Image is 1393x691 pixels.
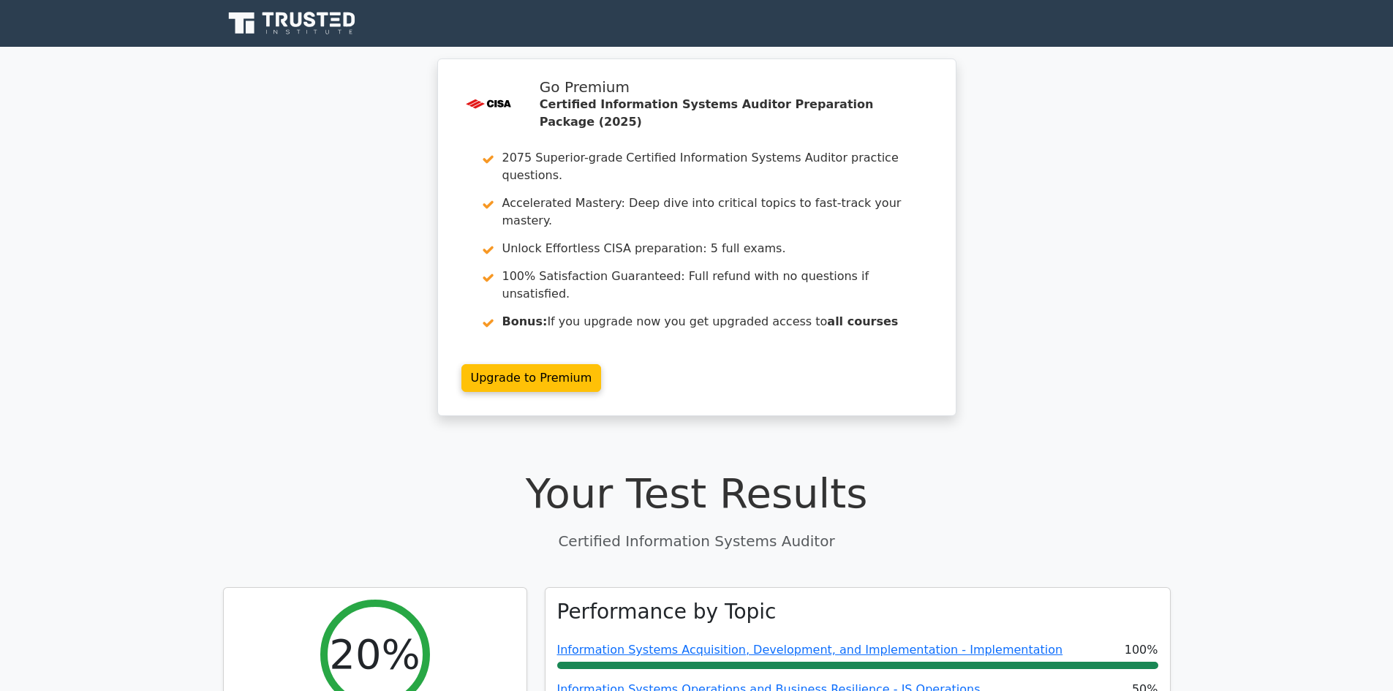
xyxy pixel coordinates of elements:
[557,600,777,624] h3: Performance by Topic
[223,469,1171,518] h1: Your Test Results
[223,530,1171,552] p: Certified Information Systems Auditor
[461,364,602,392] a: Upgrade to Premium
[329,630,420,679] h2: 20%
[1125,641,1158,659] span: 100%
[557,643,1063,657] a: Information Systems Acquisition, Development, and Implementation - Implementation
